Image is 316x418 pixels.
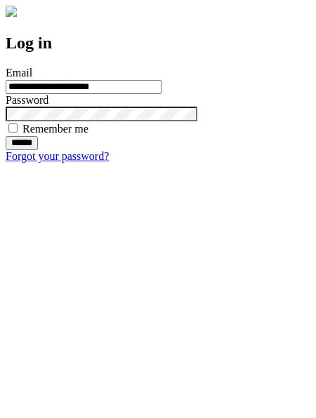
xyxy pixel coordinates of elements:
label: Remember me [22,123,88,135]
label: Email [6,67,32,79]
label: Password [6,94,48,106]
img: logo-4e3dc11c47720685a147b03b5a06dd966a58ff35d612b21f08c02c0306f2b779.png [6,6,17,17]
h2: Log in [6,34,310,53]
a: Forgot your password? [6,150,109,162]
